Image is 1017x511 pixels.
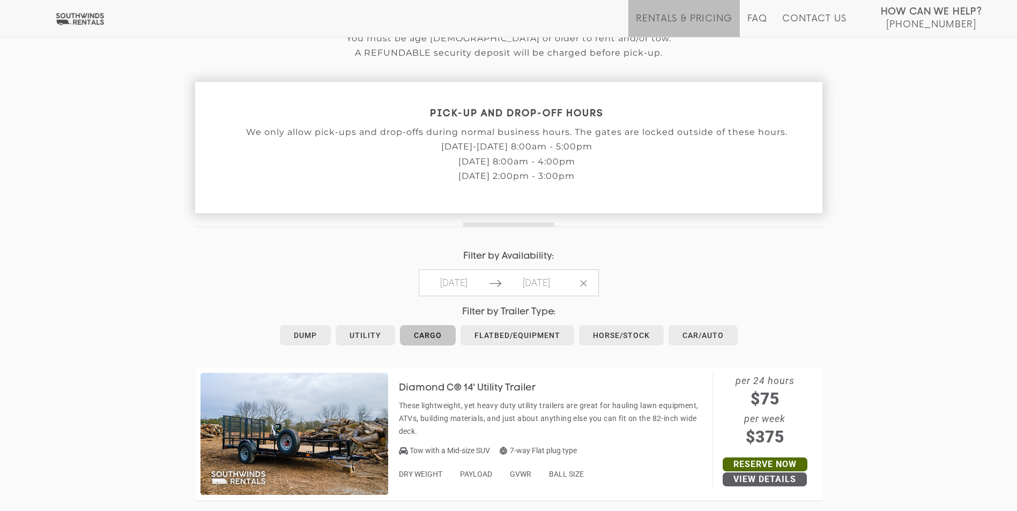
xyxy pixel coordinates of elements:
[782,13,846,37] a: Contact Us
[195,251,822,261] h4: Filter by Availability:
[881,6,982,17] strong: How Can We Help?
[460,470,492,478] span: PAYLOAD
[195,127,838,137] p: We only allow pick-ups and drop-offs during normal business hours. The gates are locked outside o...
[713,387,817,411] span: $75
[336,325,395,345] a: Utility
[886,19,976,30] span: [PHONE_NUMBER]
[400,325,456,345] a: Cargo
[549,470,584,478] span: BALL SIZE
[399,470,442,478] span: DRY WEIGHT
[713,425,817,449] span: $375
[723,457,807,471] a: Reserve Now
[747,13,768,37] a: FAQ
[636,13,732,37] a: Rentals & Pricing
[399,383,552,394] h3: Diamond C® 14' Utility Trailer
[195,157,838,167] p: [DATE] 8:00am - 4:00pm
[510,470,531,478] span: GVWR
[280,325,331,345] a: Dump
[195,171,838,181] p: [DATE] 2:00pm - 3:00pm
[399,383,552,392] a: Diamond C® 14' Utility Trailer
[399,399,707,438] p: These lightweight, yet heavy duty utility trailers are great for hauling lawn equipment, ATVs, bu...
[881,5,982,29] a: How Can We Help? [PHONE_NUMBER]
[430,109,604,118] strong: PICK-UP AND DROP-OFF HOURS
[410,446,490,455] span: Tow with a Mid-size SUV
[195,48,822,58] p: A REFUNDABLE security deposit will be charged before pick-up.
[195,307,822,317] h4: Filter by Trailer Type:
[54,12,106,26] img: Southwinds Rentals Logo
[713,373,817,449] span: per 24 hours per week
[579,325,664,345] a: Horse/Stock
[461,325,574,345] a: Flatbed/Equipment
[195,142,838,152] p: [DATE]-[DATE] 8:00am - 5:00pm
[201,373,388,495] img: SW018 - Diamond C 14' Utility Trailer
[669,325,738,345] a: Car/Auto
[195,34,822,43] p: You must be age [DEMOGRAPHIC_DATA] or older to rent and/or tow.
[723,472,807,486] a: View Details
[500,446,577,455] span: 7-way Flat plug type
